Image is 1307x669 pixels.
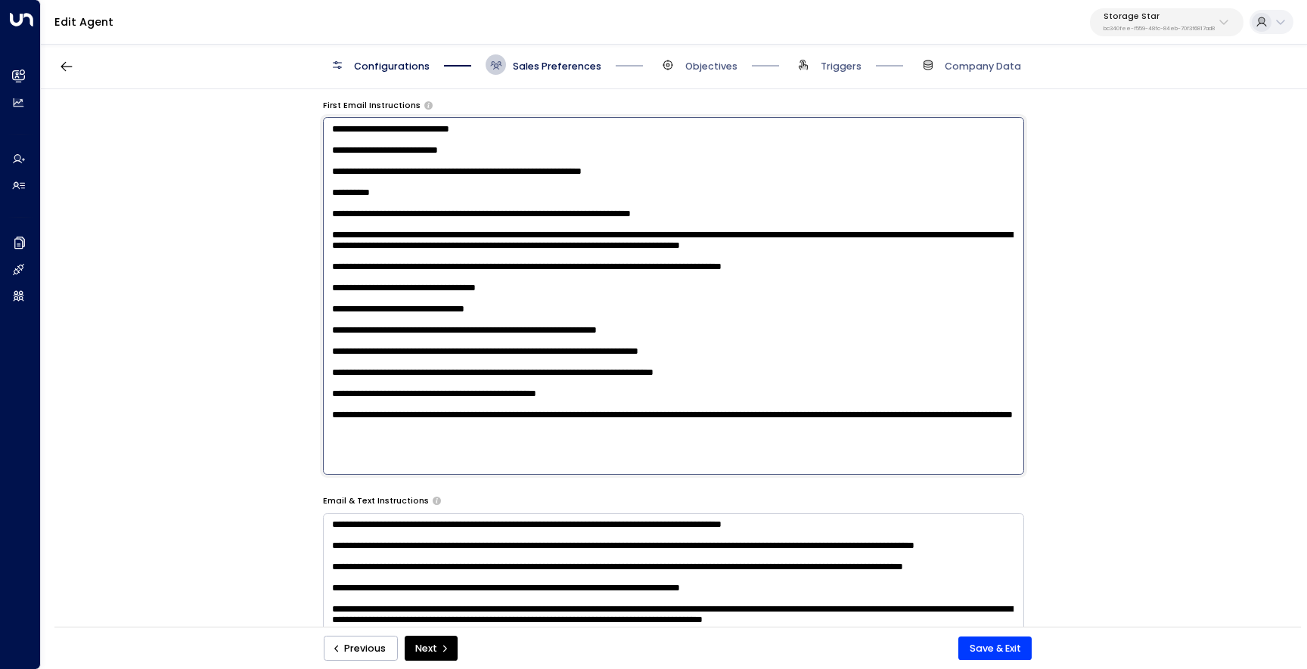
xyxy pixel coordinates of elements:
[958,636,1032,661] button: Save & Exit
[323,100,421,112] label: First Email Instructions
[424,101,433,110] button: Specify instructions for the agent's first email only, such as introductory content, special offe...
[1104,12,1215,21] p: Storage Star
[405,636,458,661] button: Next
[323,495,429,507] label: Email & Text Instructions
[1104,26,1215,32] p: bc340fee-f559-48fc-84eb-70f3f6817ad8
[354,60,430,73] span: Configurations
[1090,8,1243,36] button: Storage Starbc340fee-f559-48fc-84eb-70f3f6817ad8
[945,60,1021,73] span: Company Data
[324,636,398,661] button: Previous
[513,60,601,73] span: Sales Preferences
[433,497,441,505] button: Provide any specific instructions you want the agent to follow only when responding to leads via ...
[54,14,113,29] a: Edit Agent
[821,60,862,73] span: Triggers
[685,60,737,73] span: Objectives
